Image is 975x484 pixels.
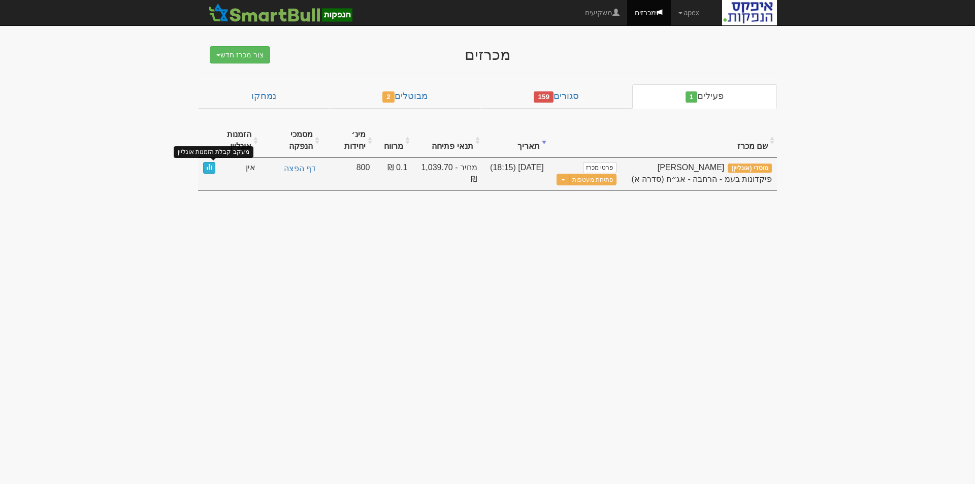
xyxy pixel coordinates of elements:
span: 1 [686,91,698,103]
div: מכרזים [289,46,686,63]
a: סגורים [481,84,632,109]
td: 0.1 ₪ [375,157,412,190]
td: מחיר - 1,039.70 ₪ [412,157,482,190]
button: צור מכרז חדש [210,46,270,63]
td: [DATE] (18:15) [482,157,549,190]
div: מעקב קבלת הזמנות אונליין [174,146,253,158]
a: דף הפצה [266,162,317,176]
a: פעילים [632,84,777,109]
span: פאי פלוס פיקדונות בעמ - הרחבה - אג״ח (סדרה א) [632,163,772,183]
span: מוסדי (אונליין) [728,164,772,173]
a: נמחקו [198,84,329,109]
th: שם מכרז : activate to sort column ascending [622,124,777,158]
th: מסמכי הנפקה : activate to sort column ascending [261,124,322,158]
a: מבוטלים [329,84,480,109]
th: תנאי פתיחה : activate to sort column ascending [412,124,482,158]
span: אין [246,162,255,174]
a: פרטי מכרז [583,162,616,173]
td: 800 [322,157,375,190]
span: 2 [382,91,395,103]
th: מינ׳ יחידות : activate to sort column ascending [322,124,375,158]
th: הזמנות אונליין : activate to sort column ascending [198,124,261,158]
img: SmartBull Logo [206,3,355,23]
th: תאריך : activate to sort column ascending [482,124,549,158]
button: פתיחת מעטפות [569,174,616,185]
th: מרווח : activate to sort column ascending [375,124,412,158]
span: 159 [534,91,554,103]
